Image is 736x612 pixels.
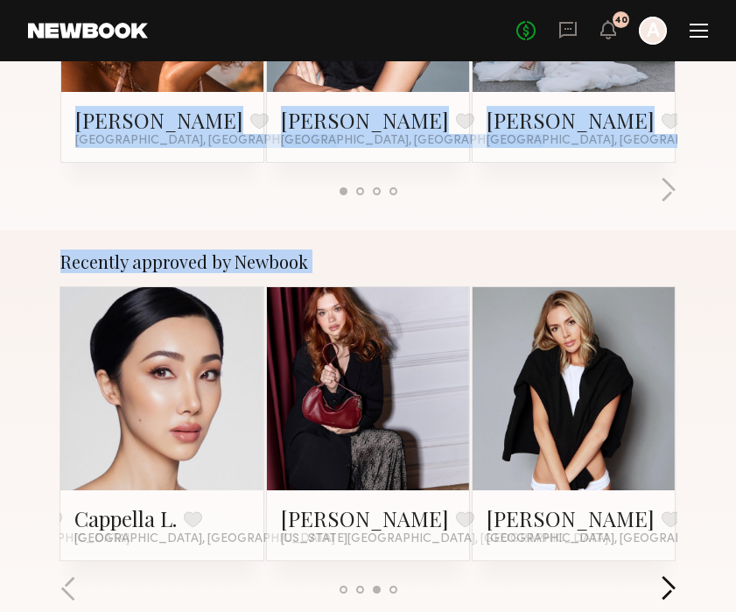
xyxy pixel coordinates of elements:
a: [PERSON_NAME] [281,504,449,532]
span: [GEOGRAPHIC_DATA], [GEOGRAPHIC_DATA] [75,134,336,148]
a: [PERSON_NAME] [281,106,449,134]
a: [PERSON_NAME] [487,106,655,134]
div: 40 [614,16,627,25]
a: A [639,17,667,45]
a: [PERSON_NAME] [75,106,243,134]
a: [PERSON_NAME] [487,504,655,532]
span: [GEOGRAPHIC_DATA], [GEOGRAPHIC_DATA] [74,532,335,546]
div: Recently approved by Newbook [60,251,676,272]
a: Cappella L. [74,504,177,532]
span: [US_STATE][GEOGRAPHIC_DATA], [GEOGRAPHIC_DATA] [281,532,608,546]
span: [GEOGRAPHIC_DATA], [GEOGRAPHIC_DATA] [281,134,542,148]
